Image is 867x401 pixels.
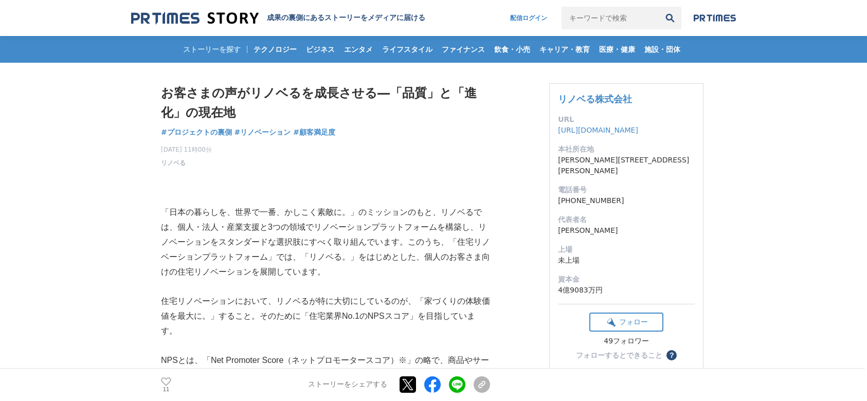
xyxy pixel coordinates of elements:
[308,380,387,390] p: ストーリーをシェアする
[161,205,490,220] p: 「日本の暮らしを、世界で一番、かしこく素敵に。」のミッションのもと、リノベるで
[378,45,437,54] span: ライフスタイル
[666,350,677,360] button: ？
[249,36,301,63] a: テクノロジー
[589,337,663,346] div: 49フォロワー
[558,214,695,225] dt: 代表者名
[558,114,695,125] dt: URL
[535,45,594,54] span: キャリア・教育
[438,45,489,54] span: ファイナンス
[659,7,681,29] button: 検索
[234,127,291,137] span: #リノベーション
[249,45,301,54] span: テクノロジー
[640,36,684,63] a: 施設・団体
[562,7,659,29] input: キーワードで検索
[293,127,335,138] a: #顧客満足度
[595,36,639,63] a: 医療・健康
[558,144,695,155] dt: 本社所在地
[558,285,695,296] dd: 4億9083万円
[161,387,171,392] p: 11
[500,7,557,29] a: 配信ログイン
[161,127,232,137] span: #プロジェクトの裏側
[558,185,695,195] dt: 電話番号
[558,155,695,176] dd: [PERSON_NAME][STREET_ADDRESS][PERSON_NAME]
[302,45,339,54] span: ビジネス
[558,255,695,266] dd: 未上場
[558,126,638,134] a: [URL][DOMAIN_NAME]
[490,36,534,63] a: 飲食・小売
[595,45,639,54] span: 医療・健康
[558,94,632,104] a: リノベる株式会社
[161,83,490,123] h1: お客さまの声がリノベるを成長させる―「品質」と「進化」の現在地
[558,195,695,206] dd: [PHONE_NUMBER]
[558,274,695,285] dt: 資本金
[558,225,695,236] dd: [PERSON_NAME]
[267,13,425,23] h2: 成果の裏側にあるストーリーをメディアに届ける
[340,45,377,54] span: エンタメ
[378,36,437,63] a: ライフスタイル
[161,353,490,397] p: NPSとは、「Net Promoter Score（ネットプロモータースコア）※」の略で、商品やサービスに対する信頼や愛着といった顧客ロイヤルティを数値化する指標です。リノベるでは[DATE]か...
[131,11,259,25] img: 成果の裏側にあるストーリーをメディアに届ける
[302,36,339,63] a: ビジネス
[131,11,425,25] a: 成果の裏側にあるストーリーをメディアに届ける 成果の裏側にあるストーリーをメディアに届ける
[438,36,489,63] a: ファイナンス
[694,14,736,22] img: prtimes
[161,220,490,279] p: は、個人・法人・産業支援と3つの領域でリノベーションプラットフォームを構築し、リノベーションをスタンダードな選択肢にすべく取り組んでいます。このうち、「住宅リノベーションプラットフォーム」では、...
[490,45,534,54] span: 飲食・小売
[340,36,377,63] a: エンタメ
[234,127,291,138] a: #リノベーション
[668,352,675,359] span: ？
[161,158,186,168] a: リノベる
[161,294,490,338] p: 住宅リノベーションにおいて、リノベるが特に大切にしているのが、「家づくりの体験価値を最大に。」すること。そのために「住宅業界No.1のNPSスコア」を目指しています。
[558,244,695,255] dt: 上場
[640,45,684,54] span: 施設・団体
[535,36,594,63] a: キャリア・教育
[161,145,212,154] span: [DATE] 11時00分
[293,127,335,137] span: #顧客満足度
[161,127,232,138] a: #プロジェクトの裏側
[576,352,662,359] div: フォローするとできること
[589,313,663,332] button: フォロー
